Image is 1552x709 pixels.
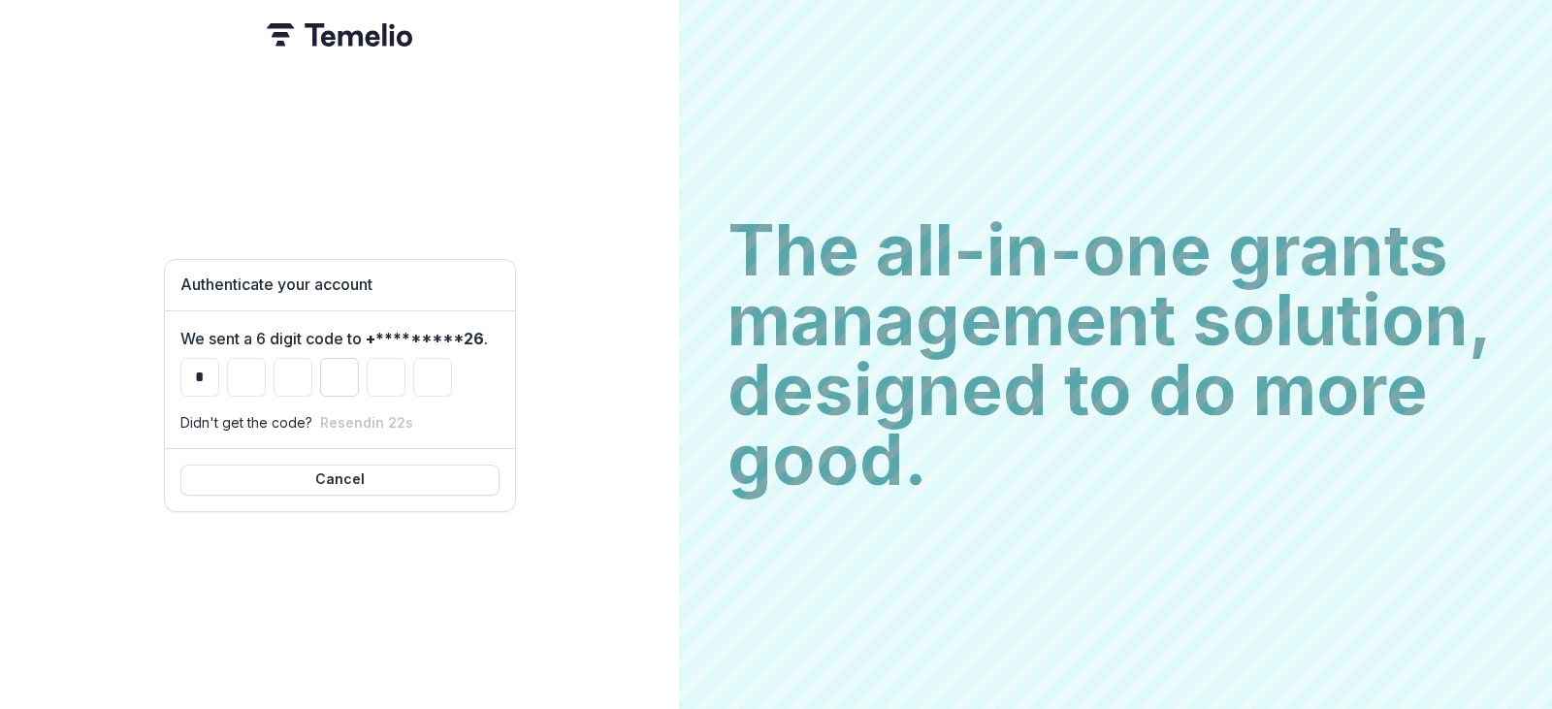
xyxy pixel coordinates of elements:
h1: Authenticate your account [180,275,500,294]
img: Temelio [267,23,412,47]
label: We sent a 6 digit code to . [180,327,488,350]
button: Resendin 22s [320,414,413,431]
input: Please enter your pin code [180,358,219,397]
input: Please enter your pin code [227,358,266,397]
p: Didn't get the code? [180,412,312,433]
input: Please enter your pin code [320,358,359,397]
input: Please enter your pin code [274,358,312,397]
input: Please enter your pin code [367,358,405,397]
button: Cancel [180,465,500,496]
input: Please enter your pin code [413,358,452,397]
